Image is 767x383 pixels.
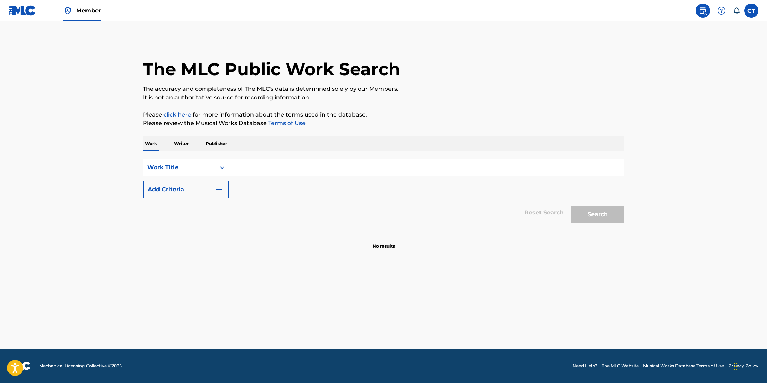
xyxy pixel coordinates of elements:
[143,159,624,227] form: Search Form
[9,5,36,16] img: MLC Logo
[215,185,223,194] img: 9d2ae6d4665cec9f34b9.svg
[573,363,598,369] a: Need Help?
[699,6,707,15] img: search
[744,4,758,18] div: User Menu
[204,136,229,151] p: Publisher
[143,85,624,93] p: The accuracy and completeness of The MLC's data is determined solely by our Members.
[143,181,229,198] button: Add Criteria
[372,234,395,249] p: No results
[143,119,624,128] p: Please review the Musical Works Database
[731,349,767,383] iframe: Chat Widget
[717,6,726,15] img: help
[9,362,31,370] img: logo
[696,4,710,18] a: Public Search
[143,58,400,80] h1: The MLC Public Work Search
[76,6,101,15] span: Member
[643,363,724,369] a: Musical Works Database Terms of Use
[267,120,306,126] a: Terms of Use
[143,136,159,151] p: Work
[733,7,740,14] div: Notifications
[734,356,738,377] div: Drag
[163,111,191,118] a: click here
[143,93,624,102] p: It is not an authoritative source for recording information.
[63,6,72,15] img: Top Rightsholder
[147,163,212,172] div: Work Title
[728,363,758,369] a: Privacy Policy
[143,110,624,119] p: Please for more information about the terms used in the database.
[602,363,639,369] a: The MLC Website
[172,136,191,151] p: Writer
[714,4,729,18] div: Help
[39,363,122,369] span: Mechanical Licensing Collective © 2025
